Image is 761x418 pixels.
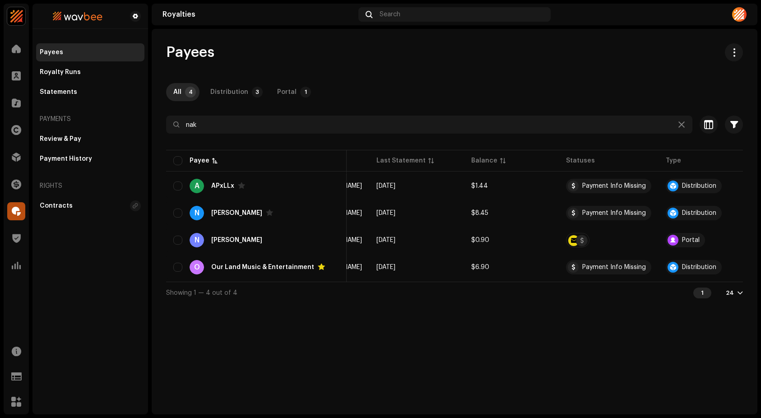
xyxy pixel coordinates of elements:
[162,11,355,18] div: Royalties
[190,156,209,165] div: Payee
[376,237,395,243] span: Oct 2025
[190,179,204,193] div: A
[376,264,395,270] span: Oct 2025
[210,83,248,101] div: Distribution
[582,264,646,270] div: Payment Info Missing
[40,88,77,96] div: Statements
[40,155,92,163] div: Payment History
[471,156,497,165] div: Balance
[376,156,426,165] div: Last Statement
[682,210,716,216] div: Distribution
[732,7,747,22] img: 1048eac3-76b2-48ef-9337-23e6f26afba7
[36,63,144,81] re-m-nav-item: Royalty Runs
[40,11,116,22] img: 80b39ab6-6ad5-4674-8943-5cc4091564f4
[40,202,73,209] div: Contracts
[582,210,646,216] div: Payment Info Missing
[252,87,263,98] p-badge: 3
[682,237,700,243] div: Portal
[682,264,716,270] div: Distribution
[300,87,311,98] p-badge: 1
[376,183,395,189] span: Oct 2025
[682,183,716,189] div: Distribution
[166,290,237,296] span: Showing 1 — 4 out of 4
[376,210,395,216] span: Oct 2025
[40,69,81,76] div: Royalty Runs
[40,135,81,143] div: Review & Pay
[166,116,692,134] input: Search
[211,183,234,189] div: APxLLx
[582,183,646,189] div: Payment Info Missing
[36,108,144,130] re-a-nav-header: Payments
[211,264,314,270] div: Our Land Music & Entertainment
[190,260,204,274] div: O
[726,289,734,297] div: 24
[36,83,144,101] re-m-nav-item: Statements
[380,11,400,18] span: Search
[190,206,204,220] div: N
[173,83,181,101] div: All
[471,264,489,270] span: $6.90
[277,83,297,101] div: Portal
[36,43,144,61] re-m-nav-item: Payees
[166,43,214,61] span: Payees
[211,210,262,216] div: Nakshathra Santhosh
[471,183,488,189] span: $1.44
[36,175,144,197] re-a-nav-header: Rights
[36,150,144,168] re-m-nav-item: Payment History
[40,49,63,56] div: Payees
[693,288,711,298] div: 1
[190,233,204,247] div: N
[7,7,25,25] img: edf75770-94a4-4c7b-81a4-750147990cad
[471,237,489,243] span: $0.90
[471,210,488,216] span: $8.45
[36,130,144,148] re-m-nav-item: Review & Pay
[36,197,144,215] re-m-nav-item: Contracts
[211,237,262,243] div: Nakul Thankachan
[185,87,196,98] p-badge: 4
